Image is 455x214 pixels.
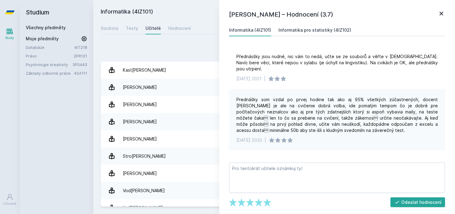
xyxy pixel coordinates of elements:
[1,190,18,209] a: Uživatel
[168,25,191,31] div: Hodnocení
[236,97,438,133] div: Prednášky som vzdal po prvej hodine tak ako aj 95% všetkých zúčastnených, docent [PERSON_NAME] je...
[1,25,18,43] a: Study
[265,137,266,143] div: |
[101,79,448,96] a: [PERSON_NAME] 3 hodnocení 4.7
[26,25,66,30] a: Všechny předměty
[126,25,138,31] div: Testy
[101,22,119,34] a: Soubory
[236,76,262,82] div: [DATE] 2021
[123,167,157,180] div: [PERSON_NAME]
[74,71,87,76] a: 4SA111
[101,165,448,182] a: [PERSON_NAME] 1 hodnocení 5.0
[236,53,438,72] div: Přednásšky jsou nudné, nic vám to nedá, učte se ze souborů a věřte v [DEMOGRAPHIC_DATA]. Navíc be...
[123,64,166,76] div: Kast[PERSON_NAME]
[101,7,379,17] h2: Informatika (4IZ101)
[101,61,448,79] a: Kast[PERSON_NAME] 1 hodnocení 1.0
[126,22,138,34] a: Testy
[123,81,157,93] div: [PERSON_NAME]
[101,25,119,31] div: Soubory
[101,96,448,113] a: [PERSON_NAME] 1 hodnocení 5.0
[74,53,87,58] a: 2PR101
[391,197,445,207] button: Odeslat hodnocení
[74,45,87,50] a: 4IT218
[146,25,161,31] div: Učitelé
[3,201,16,206] div: Uživatel
[72,62,87,67] a: 3PS443
[101,182,448,199] a: Vod[PERSON_NAME] 2 hodnocení 5.0
[6,36,14,40] div: Study
[26,44,74,50] a: Databáze
[101,148,448,165] a: Stro[PERSON_NAME] 10 hodnocení 3.7
[26,70,74,76] a: Základy odborné práce
[26,36,59,42] span: Moje předměty
[123,116,157,128] div: [PERSON_NAME]
[123,133,157,145] div: [PERSON_NAME]
[264,76,266,82] div: |
[146,22,161,34] a: Učitelé
[168,22,191,34] a: Hodnocení
[123,202,163,214] div: Voj[PERSON_NAME]
[26,53,74,59] a: Právo
[123,184,165,197] div: Vod[PERSON_NAME]
[101,113,448,130] a: [PERSON_NAME] 1 hodnocení 1.0
[101,130,448,148] a: [PERSON_NAME] 5 hodnocení 4.2
[123,150,166,162] div: Stro[PERSON_NAME]
[26,61,72,68] a: Psychologie kreativity
[123,98,157,111] div: [PERSON_NAME]
[236,137,262,143] div: [DATE] 2020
